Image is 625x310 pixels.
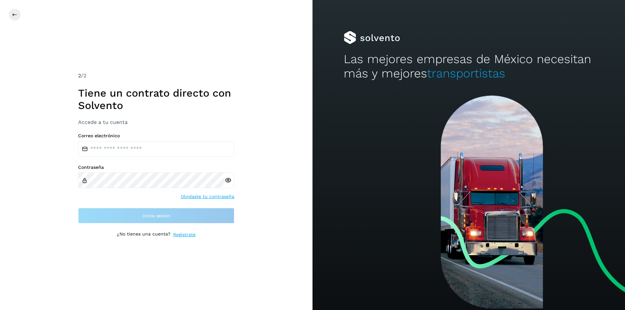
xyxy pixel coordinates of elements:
span: Inicia sesión [143,213,170,218]
h3: Accede a tu cuenta [78,119,234,125]
a: Regístrate [173,231,196,238]
button: Inicia sesión [78,208,234,223]
span: transportistas [427,66,505,80]
span: 2 [78,73,81,79]
a: Olvidaste tu contraseña [181,193,234,200]
h2: Las mejores empresas de México necesitan más y mejores [344,52,594,81]
p: ¿No tienes una cuenta? [117,231,171,238]
div: /2 [78,72,234,80]
label: Contraseña [78,165,234,170]
h1: Tiene un contrato directo con Solvento [78,87,234,112]
label: Correo electrónico [78,133,234,139]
